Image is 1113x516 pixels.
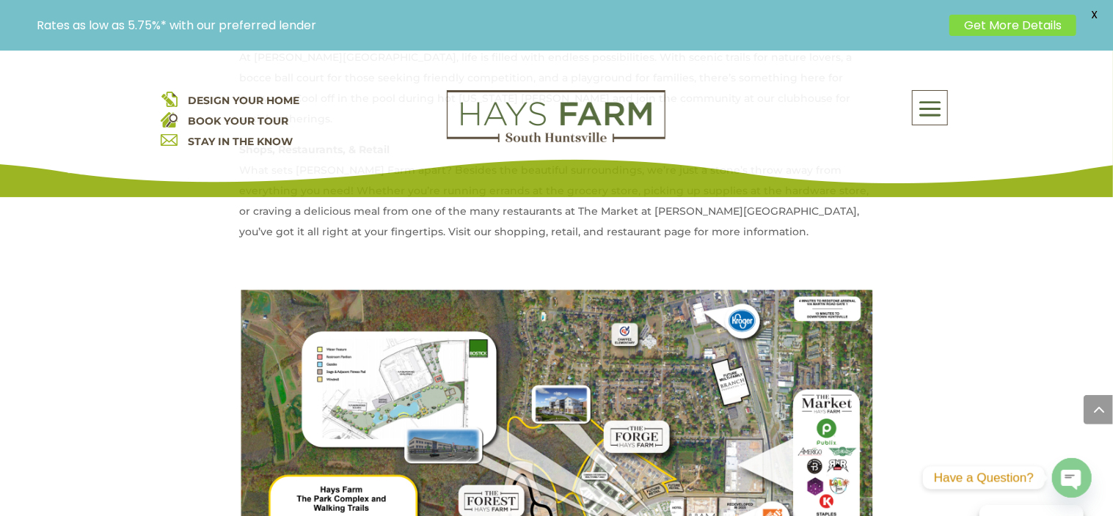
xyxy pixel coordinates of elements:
img: book your home tour [161,111,178,128]
span: X [1084,4,1106,26]
a: BOOK YOUR TOUR [189,114,289,128]
img: Logo [447,90,665,143]
a: STAY IN THE KNOW [189,135,293,148]
a: Get More Details [949,15,1076,36]
p: Rates as low as 5.75%* with our preferred lender [37,18,942,32]
a: DESIGN YOUR HOME [189,94,300,107]
a: hays farm homes huntsville development [447,133,665,146]
img: design your home [161,90,178,107]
